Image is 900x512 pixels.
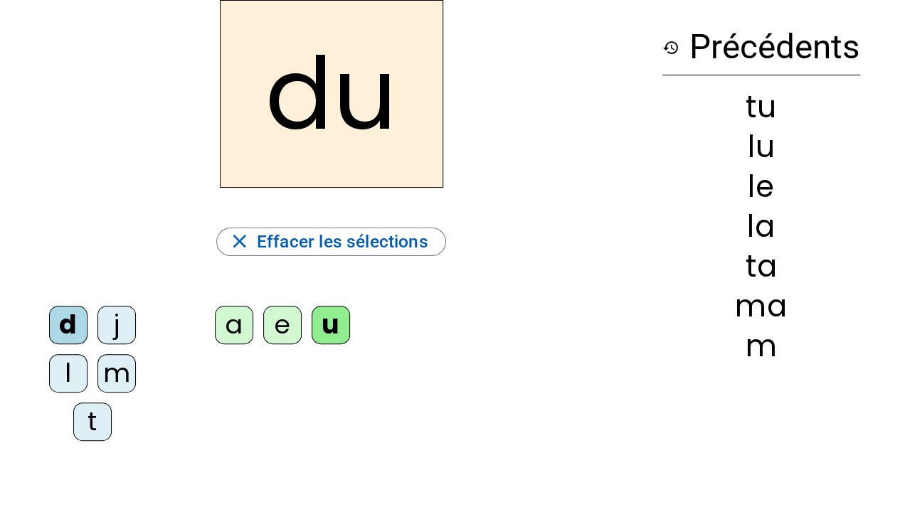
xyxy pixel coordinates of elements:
[49,354,88,393] div: l
[257,227,428,257] span: Effacer les sélections
[662,331,860,361] div: m
[662,252,860,282] div: ta
[215,306,253,344] div: a
[662,172,860,202] div: le
[662,132,860,162] div: lu
[228,230,251,253] mat-icon: close
[97,354,136,393] div: m
[662,39,679,56] mat-icon: history
[73,402,112,441] div: t
[662,292,860,321] div: ma
[216,228,445,256] button: Effacer les sélections
[312,306,350,344] div: u
[662,92,860,122] div: tu
[662,212,860,242] div: la
[662,20,860,75] h3: Précédents
[97,306,136,344] div: j
[263,306,302,344] div: e
[49,306,88,344] div: d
